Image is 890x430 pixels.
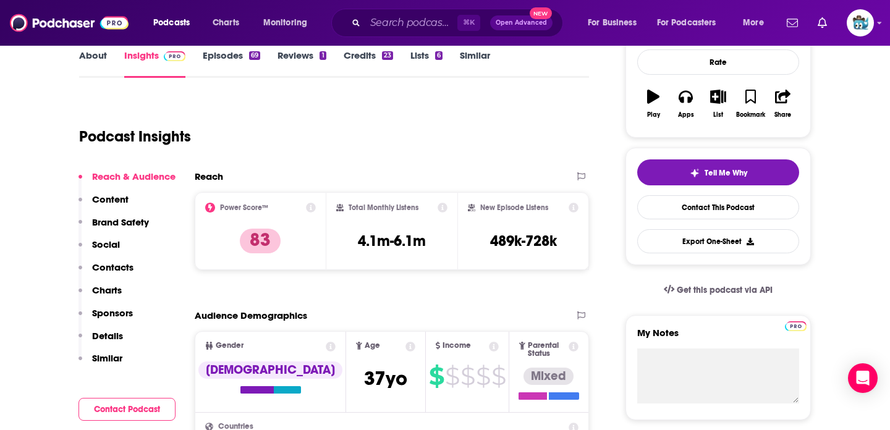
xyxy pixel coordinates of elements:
button: Reach & Audience [78,171,176,193]
span: Tell Me Why [705,168,747,178]
button: Similar [78,352,122,375]
span: ⌘ K [457,15,480,31]
p: Details [92,330,123,342]
a: Contact This Podcast [637,195,799,219]
p: Similar [92,352,122,364]
span: Podcasts [153,14,190,32]
span: Open Advanced [496,20,547,26]
button: Export One-Sheet [637,229,799,253]
div: [DEMOGRAPHIC_DATA] [198,361,342,379]
h3: 4.1m-6.1m [358,232,426,250]
span: $ [491,366,506,386]
a: Show notifications dropdown [813,12,832,33]
p: Charts [92,284,122,296]
button: Brand Safety [78,216,149,239]
span: $ [445,366,459,386]
button: open menu [734,13,779,33]
button: Play [637,82,669,126]
a: Credits23 [344,49,393,78]
p: Reach & Audience [92,171,176,182]
span: Logged in as bulleit_whale_pod [847,9,874,36]
a: Lists6 [410,49,443,78]
button: Contact Podcast [78,398,176,421]
div: Share [774,111,791,119]
span: $ [429,366,444,386]
span: For Podcasters [657,14,716,32]
span: Age [365,342,380,350]
h1: Podcast Insights [79,127,191,146]
p: Content [92,193,129,205]
button: open menu [255,13,323,33]
div: Apps [678,111,694,119]
img: Podchaser Pro [785,321,807,331]
h3: 489k-728k [490,232,557,250]
a: Pro website [785,319,807,331]
div: Mixed [523,368,574,385]
button: List [702,82,734,126]
span: 37 yo [364,366,407,390]
div: 23 [382,51,393,60]
div: Play [647,111,660,119]
img: Podchaser - Follow, Share and Rate Podcasts [10,11,129,35]
span: More [743,14,764,32]
h2: Total Monthly Listens [349,203,418,212]
p: Contacts [92,261,133,273]
a: Get this podcast via API [654,275,782,305]
button: Bookmark [734,82,766,126]
label: My Notes [637,327,799,348]
span: Monitoring [263,14,307,32]
a: Charts [205,13,247,33]
span: Charts [213,14,239,32]
span: $ [460,366,475,386]
a: Reviews1 [278,49,326,78]
button: Charts [78,284,122,307]
button: open menu [649,13,734,33]
div: Rate [637,49,799,75]
div: 6 [435,51,443,60]
span: Get this podcast via API [677,285,773,295]
h2: Audience Demographics [195,310,307,321]
div: 69 [249,51,260,60]
span: For Business [588,14,637,32]
button: open menu [145,13,206,33]
div: 1 [320,51,326,60]
button: open menu [579,13,652,33]
button: Sponsors [78,307,133,330]
img: tell me why sparkle [690,168,700,178]
span: New [530,7,552,19]
button: Content [78,193,129,216]
p: Social [92,238,120,250]
input: Search podcasts, credits, & more... [365,13,457,33]
div: Bookmark [736,111,765,119]
a: Episodes69 [203,49,260,78]
button: Social [78,238,120,261]
span: Income [443,342,471,350]
p: Sponsors [92,307,133,319]
div: Open Intercom Messenger [848,363,878,393]
button: Open AdvancedNew [490,15,553,30]
img: User Profile [847,9,874,36]
p: Brand Safety [92,216,149,228]
h2: Power Score™ [220,203,268,212]
a: Show notifications dropdown [782,12,803,33]
div: Search podcasts, credits, & more... [343,9,575,37]
button: Apps [669,82,701,126]
button: tell me why sparkleTell Me Why [637,159,799,185]
div: List [713,111,723,119]
h2: Reach [195,171,223,182]
span: $ [476,366,490,386]
h2: New Episode Listens [480,203,548,212]
button: Contacts [78,261,133,284]
img: Podchaser Pro [164,51,185,61]
button: Details [78,330,123,353]
a: Similar [460,49,490,78]
a: About [79,49,107,78]
button: Share [767,82,799,126]
span: Parental Status [528,342,567,358]
a: InsightsPodchaser Pro [124,49,185,78]
button: Show profile menu [847,9,874,36]
span: Gender [216,342,244,350]
p: 83 [240,229,281,253]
